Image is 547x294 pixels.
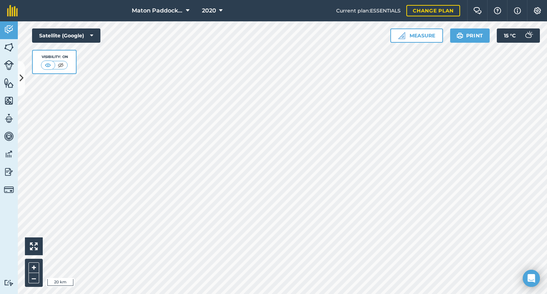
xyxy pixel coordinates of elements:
[336,7,401,15] span: Current plan : ESSENTIALS
[504,28,516,43] span: 15 ° C
[4,185,14,195] img: svg+xml;base64,PD94bWwgdmVyc2lvbj0iMS4wIiBlbmNvZGluZz0idXRmLTgiPz4KPCEtLSBHZW5lcmF0b3I6IEFkb2JlIE...
[523,270,540,287] div: Open Intercom Messenger
[28,273,39,283] button: –
[132,6,183,15] span: Maton Paddock Care
[457,31,463,40] img: svg+xml;base64,PHN2ZyB4bWxucz0iaHR0cDovL3d3dy53My5vcmcvMjAwMC9zdmciIHdpZHRoPSIxOSIgaGVpZ2h0PSIyNC...
[41,54,68,60] div: Visibility: On
[473,7,482,14] img: Two speech bubbles overlapping with the left bubble in the forefront
[4,131,14,142] img: svg+xml;base64,PD94bWwgdmVyc2lvbj0iMS4wIiBlbmNvZGluZz0idXRmLTgiPz4KPCEtLSBHZW5lcmF0b3I6IEFkb2JlIE...
[514,6,521,15] img: svg+xml;base64,PHN2ZyB4bWxucz0iaHR0cDovL3d3dy53My5vcmcvMjAwMC9zdmciIHdpZHRoPSIxNyIgaGVpZ2h0PSIxNy...
[4,113,14,124] img: svg+xml;base64,PD94bWwgdmVyc2lvbj0iMS4wIiBlbmNvZGluZz0idXRmLTgiPz4KPCEtLSBHZW5lcmF0b3I6IEFkb2JlIE...
[4,60,14,70] img: svg+xml;base64,PD94bWwgdmVyc2lvbj0iMS4wIiBlbmNvZGluZz0idXRmLTgiPz4KPCEtLSBHZW5lcmF0b3I6IEFkb2JlIE...
[398,32,405,39] img: Ruler icon
[28,262,39,273] button: +
[497,28,540,43] button: 15 °C
[406,5,460,16] a: Change plan
[43,62,52,69] img: svg+xml;base64,PHN2ZyB4bWxucz0iaHR0cDovL3d3dy53My5vcmcvMjAwMC9zdmciIHdpZHRoPSI1MCIgaGVpZ2h0PSI0MC...
[56,62,65,69] img: svg+xml;base64,PHN2ZyB4bWxucz0iaHR0cDovL3d3dy53My5vcmcvMjAwMC9zdmciIHdpZHRoPSI1MCIgaGVpZ2h0PSI0MC...
[7,5,18,16] img: fieldmargin Logo
[4,42,14,53] img: svg+xml;base64,PHN2ZyB4bWxucz0iaHR0cDovL3d3dy53My5vcmcvMjAwMC9zdmciIHdpZHRoPSI1NiIgaGVpZ2h0PSI2MC...
[450,28,490,43] button: Print
[4,279,14,286] img: svg+xml;base64,PD94bWwgdmVyc2lvbj0iMS4wIiBlbmNvZGluZz0idXRmLTgiPz4KPCEtLSBHZW5lcmF0b3I6IEFkb2JlIE...
[4,78,14,88] img: svg+xml;base64,PHN2ZyB4bWxucz0iaHR0cDovL3d3dy53My5vcmcvMjAwMC9zdmciIHdpZHRoPSI1NiIgaGVpZ2h0PSI2MC...
[202,6,216,15] span: 2020
[4,24,14,35] img: svg+xml;base64,PD94bWwgdmVyc2lvbj0iMS4wIiBlbmNvZGluZz0idXRmLTgiPz4KPCEtLSBHZW5lcmF0b3I6IEFkb2JlIE...
[390,28,443,43] button: Measure
[32,28,100,43] button: Satellite (Google)
[493,7,502,14] img: A question mark icon
[533,7,542,14] img: A cog icon
[4,149,14,159] img: svg+xml;base64,PD94bWwgdmVyc2lvbj0iMS4wIiBlbmNvZGluZz0idXRmLTgiPz4KPCEtLSBHZW5lcmF0b3I6IEFkb2JlIE...
[4,167,14,177] img: svg+xml;base64,PD94bWwgdmVyc2lvbj0iMS4wIiBlbmNvZGluZz0idXRmLTgiPz4KPCEtLSBHZW5lcmF0b3I6IEFkb2JlIE...
[4,95,14,106] img: svg+xml;base64,PHN2ZyB4bWxucz0iaHR0cDovL3d3dy53My5vcmcvMjAwMC9zdmciIHdpZHRoPSI1NiIgaGVpZ2h0PSI2MC...
[521,28,536,43] img: svg+xml;base64,PD94bWwgdmVyc2lvbj0iMS4wIiBlbmNvZGluZz0idXRmLTgiPz4KPCEtLSBHZW5lcmF0b3I6IEFkb2JlIE...
[30,242,38,250] img: Four arrows, one pointing top left, one top right, one bottom right and the last bottom left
